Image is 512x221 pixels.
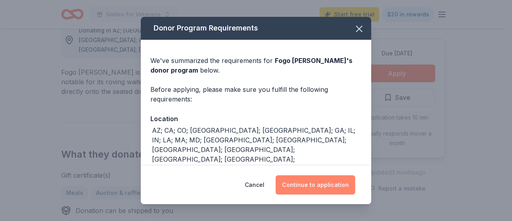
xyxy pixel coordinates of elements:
button: Continue to application [276,175,355,195]
div: Donor Program Requirements [141,17,371,40]
button: Cancel [245,175,264,195]
div: AZ; CA; CO; [GEOGRAPHIC_DATA]; [GEOGRAPHIC_DATA]; GA; IL; IN; LA; MA; MD; [GEOGRAPHIC_DATA]; [GEO... [152,126,362,193]
div: Location [150,114,362,124]
div: We've summarized the requirements for below. [150,56,362,75]
div: Before applying, please make sure you fulfill the following requirements: [150,85,362,104]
